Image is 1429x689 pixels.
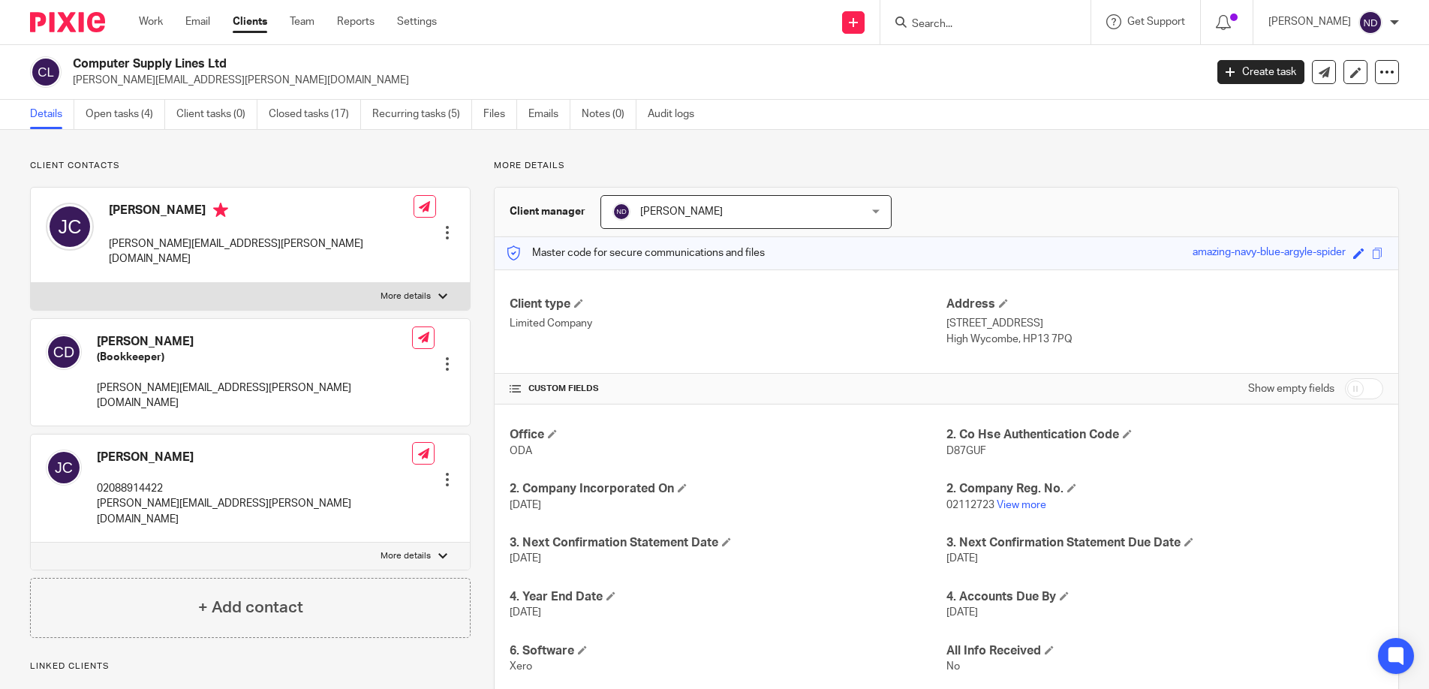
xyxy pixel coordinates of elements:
h5: (Bookkeeper) [97,350,412,365]
a: Client tasks (0) [176,100,257,129]
h4: [PERSON_NAME] [97,334,412,350]
h4: 3. Next Confirmation Statement Date [510,535,946,551]
span: [DATE] [946,553,978,564]
h4: 3. Next Confirmation Statement Due Date [946,535,1383,551]
p: Master code for secure communications and files [506,245,765,260]
img: svg%3E [1358,11,1382,35]
a: Audit logs [648,100,705,129]
a: Work [139,14,163,29]
p: [PERSON_NAME][EMAIL_ADDRESS][PERSON_NAME][DOMAIN_NAME] [97,381,412,411]
input: Search [910,18,1045,32]
a: Files [483,100,517,129]
h4: + Add contact [198,596,303,619]
h4: 6. Software [510,643,946,659]
p: [PERSON_NAME][EMAIL_ADDRESS][PERSON_NAME][DOMAIN_NAME] [97,496,412,527]
i: Primary [213,203,228,218]
span: 02112723 [946,500,994,510]
span: D87GUF [946,446,986,456]
a: Create task [1217,60,1304,84]
div: amazing-navy-blue-argyle-spider [1193,245,1346,262]
p: [PERSON_NAME] [1268,14,1351,29]
span: Get Support [1127,17,1185,27]
span: [DATE] [510,553,541,564]
p: More details [381,290,431,302]
span: [DATE] [510,607,541,618]
label: Show empty fields [1248,381,1334,396]
img: svg%3E [612,203,630,221]
p: [PERSON_NAME][EMAIL_ADDRESS][PERSON_NAME][DOMAIN_NAME] [73,73,1195,88]
span: Xero [510,661,532,672]
h4: [PERSON_NAME] [97,450,412,465]
p: More details [381,550,431,562]
img: svg%3E [46,334,82,370]
span: [DATE] [510,500,541,510]
a: Closed tasks (17) [269,100,361,129]
a: Emails [528,100,570,129]
h4: CUSTOM FIELDS [510,383,946,395]
span: [PERSON_NAME] [640,206,723,217]
p: [STREET_ADDRESS] [946,316,1383,331]
img: svg%3E [46,203,94,251]
img: svg%3E [30,56,62,88]
p: High Wycombe, HP13 7PQ [946,332,1383,347]
a: Details [30,100,74,129]
h4: Client type [510,296,946,312]
h4: 2. Co Hse Authentication Code [946,427,1383,443]
h4: Office [510,427,946,443]
h3: Client manager [510,204,585,219]
h4: 2. Company Reg. No. [946,481,1383,497]
p: More details [494,160,1399,172]
h2: Computer Supply Lines Ltd [73,56,970,72]
h4: All Info Received [946,643,1383,659]
p: Linked clients [30,660,471,672]
a: Recurring tasks (5) [372,100,472,129]
p: 02088914422 [97,481,412,496]
span: [DATE] [946,607,978,618]
img: svg%3E [46,450,82,486]
p: Client contacts [30,160,471,172]
a: Clients [233,14,267,29]
a: View more [997,500,1046,510]
h4: 4. Year End Date [510,589,946,605]
p: [PERSON_NAME][EMAIL_ADDRESS][PERSON_NAME][DOMAIN_NAME] [109,236,414,267]
a: Notes (0) [582,100,636,129]
a: Team [290,14,314,29]
h4: 2. Company Incorporated On [510,481,946,497]
h4: 4. Accounts Due By [946,589,1383,605]
span: No [946,661,960,672]
img: Pixie [30,12,105,32]
a: Reports [337,14,375,29]
span: ODA [510,446,532,456]
h4: Address [946,296,1383,312]
h4: [PERSON_NAME] [109,203,414,221]
a: Settings [397,14,437,29]
a: Email [185,14,210,29]
a: Open tasks (4) [86,100,165,129]
p: Limited Company [510,316,946,331]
